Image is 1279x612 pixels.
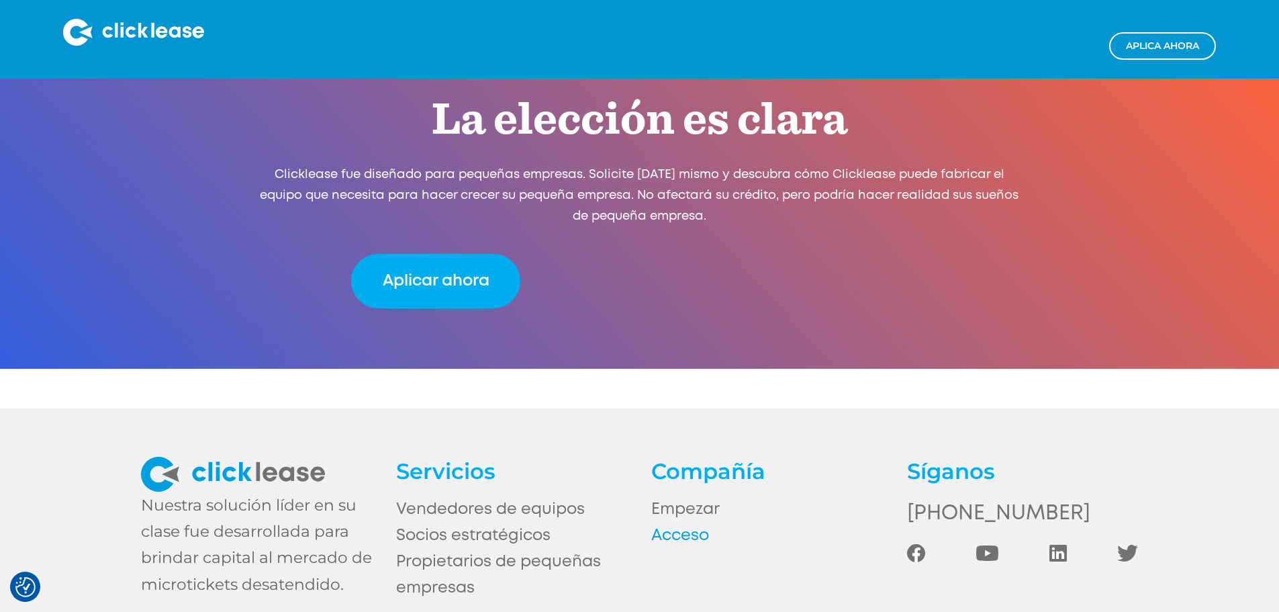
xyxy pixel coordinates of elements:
[396,555,601,595] font: Propietarios de pequeñas empresas
[396,523,627,549] a: Socios estratégicos
[1109,32,1216,60] a: Aplica ahora
[651,502,720,517] font: Empezar
[396,549,627,601] a: Propietarios de pequeñas empresas
[396,529,551,543] font: Socios estratégicos
[976,545,998,561] img: Icono social de YouTube
[396,458,495,484] font: Servicios
[651,523,882,549] a: Acceso
[396,496,627,523] a: Vendedores de equipos
[907,458,995,484] font: Síganos
[396,502,585,517] font: Vendedores de equipos
[1117,545,1137,561] img: Icono social de Twitter
[1126,40,1199,52] font: Aplica ahora
[351,254,520,308] a: Aplicar ahora
[141,457,325,492] img: logotipo de Clickease
[15,577,36,597] button: Preferencias de consentimiento
[651,529,709,543] font: Acceso
[260,169,1019,222] font: Clicklease fue diseñado para pequeñas empresas. Solicite [DATE] mismo y descubra cómo Clicklease ...
[141,495,372,594] font: Nuestra solución líder en su clase fue desarrollada para brindar capital al mercado de microticke...
[651,496,882,523] a: Empezar
[1049,545,1067,562] img: Icono social de LinkedIn
[651,458,765,484] font: Compañía
[907,496,1138,531] a: [PHONE_NUMBER]
[383,274,489,288] font: Aplicar ahora
[907,505,1090,523] font: [PHONE_NUMBER]
[15,577,36,597] img: Revisar el botón de consentimiento
[907,544,925,562] img: Icono social de Facebook
[63,19,204,46] img: Logotipo de Clicklease
[432,97,847,143] font: La elección es clara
